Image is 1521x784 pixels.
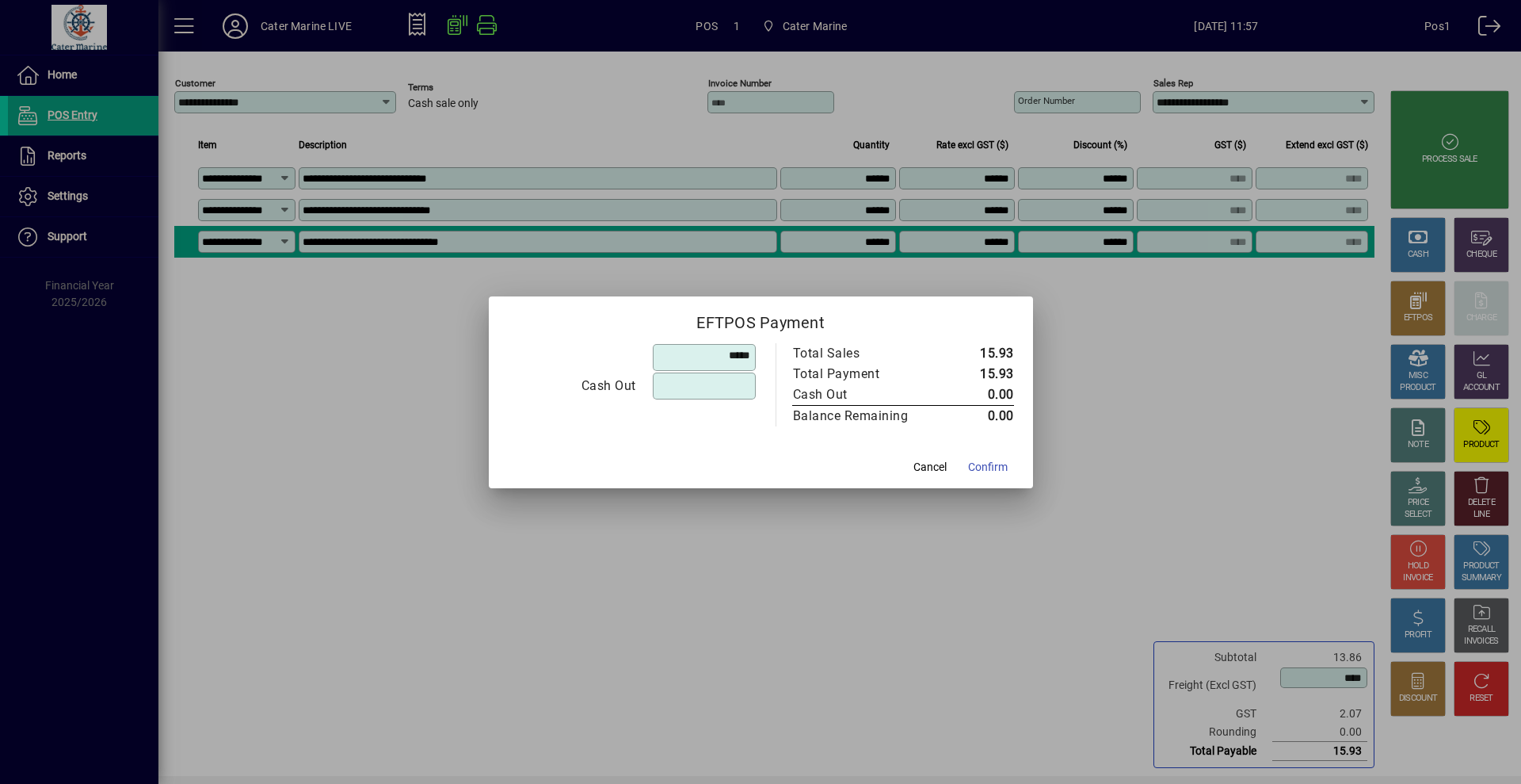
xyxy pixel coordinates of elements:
div: Cash Out [793,385,926,404]
button: Cancel [905,453,955,482]
span: Cancel [913,459,947,476]
div: Cash Out [509,377,636,396]
div: Balance Remaining [793,407,926,426]
td: Total Sales [792,343,942,364]
span: Confirm [968,459,1008,476]
td: Total Payment [792,364,942,384]
h2: EFTPOS Payment [489,296,1033,342]
td: 0.00 [942,405,1014,426]
td: 0.00 [942,384,1014,406]
td: 15.93 [942,343,1014,364]
td: 15.93 [942,364,1014,384]
button: Confirm [962,453,1014,482]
